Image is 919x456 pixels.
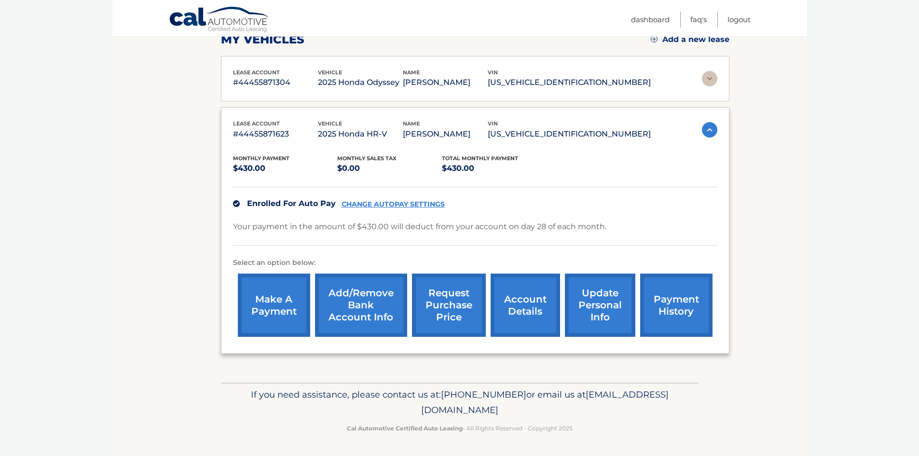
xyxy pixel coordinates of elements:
[441,389,526,400] span: [PHONE_NUMBER]
[488,76,651,89] p: [US_VEHICLE_IDENTIFICATION_NUMBER]
[233,69,280,76] span: lease account
[233,155,289,162] span: Monthly Payment
[233,220,606,234] p: Your payment in the amount of $430.00 will deduct from your account on day 28 of each month.
[227,423,692,433] p: - All Rights Reserved - Copyright 2025
[233,127,318,141] p: #44455871623
[318,120,342,127] span: vehicle
[342,200,445,208] a: CHANGE AUTOPAY SETTINGS
[169,6,270,34] a: Cal Automotive
[337,155,397,162] span: Monthly sales Tax
[233,257,717,269] p: Select an option below:
[318,69,342,76] span: vehicle
[221,32,304,47] h2: my vehicles
[233,120,280,127] span: lease account
[640,274,713,337] a: payment history
[690,12,707,28] a: FAQ's
[702,122,717,138] img: accordion-active.svg
[727,12,751,28] a: Logout
[442,155,518,162] span: Total Monthly Payment
[318,127,403,141] p: 2025 Honda HR-V
[403,127,488,141] p: [PERSON_NAME]
[233,200,240,207] img: check.svg
[233,76,318,89] p: #44455871304
[412,274,486,337] a: request purchase price
[488,69,498,76] span: vin
[227,387,692,418] p: If you need assistance, please contact us at: or email us at
[488,127,651,141] p: [US_VEHICLE_IDENTIFICATION_NUMBER]
[651,36,658,42] img: add.svg
[491,274,560,337] a: account details
[403,76,488,89] p: [PERSON_NAME]
[315,274,407,337] a: Add/Remove bank account info
[247,199,336,208] span: Enrolled For Auto Pay
[337,162,442,175] p: $0.00
[442,162,547,175] p: $430.00
[347,425,463,432] strong: Cal Automotive Certified Auto Leasing
[233,162,338,175] p: $430.00
[631,12,670,28] a: Dashboard
[565,274,635,337] a: update personal info
[238,274,310,337] a: make a payment
[403,69,420,76] span: name
[488,120,498,127] span: vin
[651,35,729,44] a: Add a new lease
[403,120,420,127] span: name
[318,76,403,89] p: 2025 Honda Odyssey
[702,71,717,86] img: accordion-rest.svg
[421,389,669,415] span: [EMAIL_ADDRESS][DOMAIN_NAME]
